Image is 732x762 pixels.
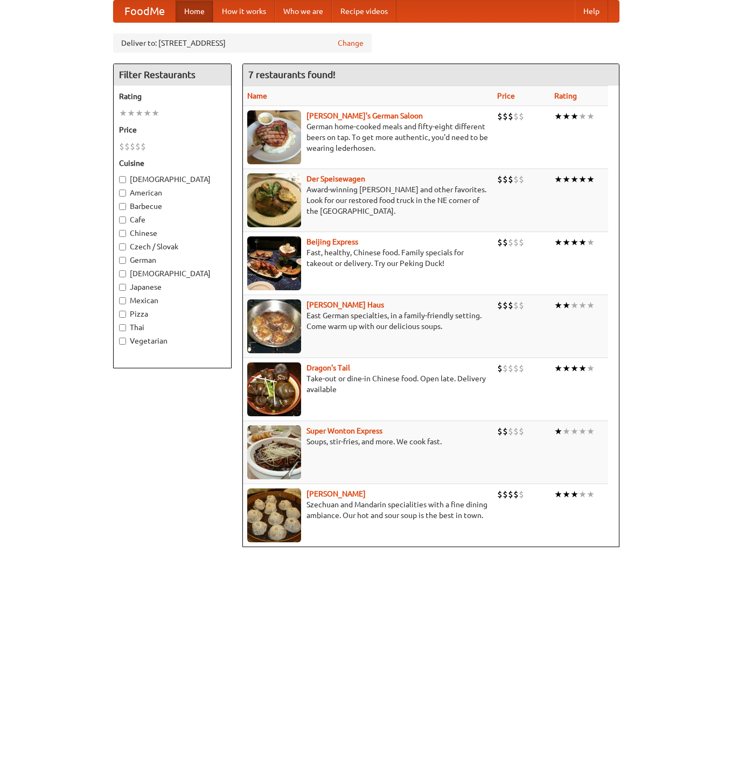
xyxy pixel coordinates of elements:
[306,363,350,372] a: Dragon's Tail
[176,1,213,22] a: Home
[119,270,126,277] input: [DEMOGRAPHIC_DATA]
[338,38,364,48] a: Change
[562,173,570,185] li: ★
[513,110,519,122] li: $
[587,362,595,374] li: ★
[306,237,358,246] a: Beijing Express
[497,362,503,374] li: $
[554,425,562,437] li: ★
[119,230,126,237] input: Chinese
[119,284,126,291] input: Japanese
[503,236,508,248] li: $
[141,141,146,152] li: $
[306,427,382,435] a: Super Wonton Express
[562,110,570,122] li: ★
[554,110,562,122] li: ★
[119,324,126,331] input: Thai
[119,158,226,169] h5: Cuisine
[306,490,366,498] b: [PERSON_NAME]
[497,425,503,437] li: $
[513,173,519,185] li: $
[119,174,226,185] label: [DEMOGRAPHIC_DATA]
[135,107,143,119] li: ★
[562,362,570,374] li: ★
[503,425,508,437] li: $
[119,91,226,102] h5: Rating
[587,488,595,500] li: ★
[247,236,301,290] img: beijing.jpg
[119,338,126,345] input: Vegetarian
[562,488,570,500] li: ★
[119,322,226,333] label: Thai
[519,488,524,500] li: $
[519,110,524,122] li: $
[113,33,372,53] div: Deliver to: [STREET_ADDRESS]
[306,111,423,120] b: [PERSON_NAME]'s German Saloon
[587,425,595,437] li: ★
[119,203,126,210] input: Barbecue
[554,299,562,311] li: ★
[578,362,587,374] li: ★
[119,297,126,304] input: Mexican
[508,173,513,185] li: $
[554,173,562,185] li: ★
[213,1,275,22] a: How it works
[497,488,503,500] li: $
[554,92,577,100] a: Rating
[306,174,365,183] a: Der Speisewagen
[247,488,301,542] img: shandong.jpg
[503,362,508,374] li: $
[119,190,126,197] input: American
[513,299,519,311] li: $
[119,295,226,306] label: Mexican
[135,141,141,152] li: $
[124,141,130,152] li: $
[497,173,503,185] li: $
[119,216,126,223] input: Cafe
[497,236,503,248] li: $
[519,299,524,311] li: $
[119,141,124,152] li: $
[119,243,126,250] input: Czech / Slovak
[119,176,126,183] input: [DEMOGRAPHIC_DATA]
[306,300,384,309] b: [PERSON_NAME] Haus
[587,299,595,311] li: ★
[578,173,587,185] li: ★
[497,299,503,311] li: $
[513,362,519,374] li: $
[578,299,587,311] li: ★
[508,488,513,500] li: $
[119,268,226,279] label: [DEMOGRAPHIC_DATA]
[114,1,176,22] a: FoodMe
[578,488,587,500] li: ★
[570,110,578,122] li: ★
[119,187,226,198] label: American
[119,282,226,292] label: Japanese
[151,107,159,119] li: ★
[247,247,489,269] p: Fast, healthy, Chinese food. Family specials for takeout or delivery. Try our Peking Duck!
[578,236,587,248] li: ★
[503,173,508,185] li: $
[570,299,578,311] li: ★
[570,425,578,437] li: ★
[587,173,595,185] li: ★
[508,425,513,437] li: $
[119,255,226,265] label: German
[513,236,519,248] li: $
[562,236,570,248] li: ★
[503,110,508,122] li: $
[508,236,513,248] li: $
[247,499,489,521] p: Szechuan and Mandarin specialities with a fine dining ambiance. Our hot and sour soup is the best...
[247,121,489,153] p: German home-cooked meals and fifty-eight different beers on tap. To get more authentic, you'd nee...
[503,299,508,311] li: $
[119,309,226,319] label: Pizza
[247,362,301,416] img: dragon.jpg
[119,214,226,225] label: Cafe
[247,184,489,216] p: Award-winning [PERSON_NAME] and other favorites. Look for our restored food truck in the NE corne...
[554,362,562,374] li: ★
[114,64,231,86] h4: Filter Restaurants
